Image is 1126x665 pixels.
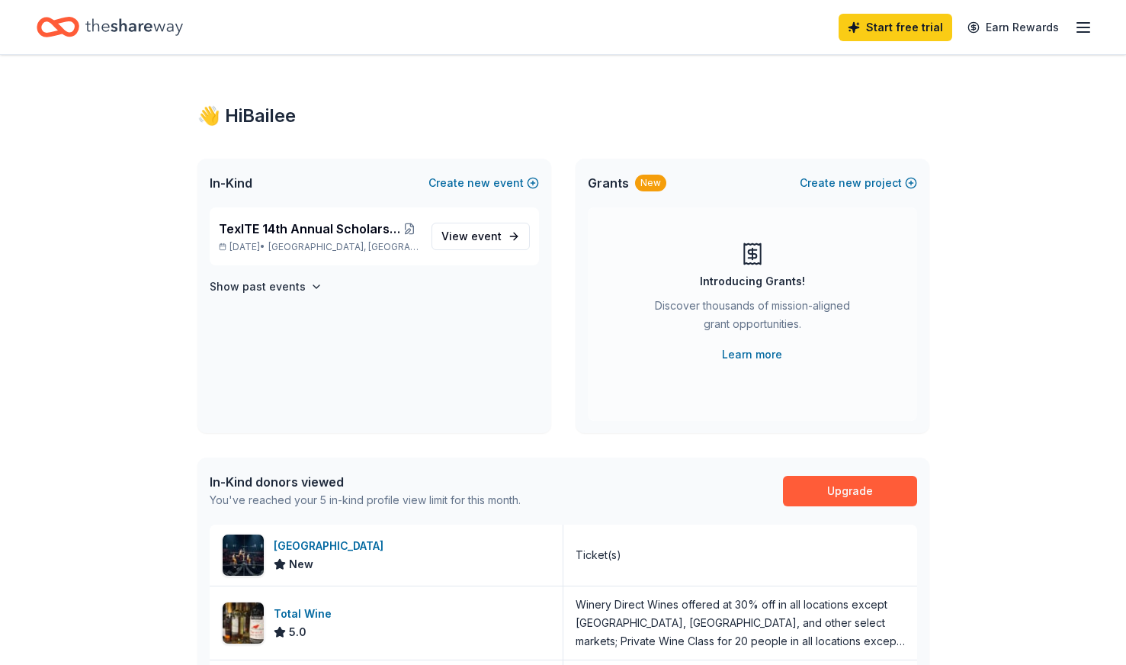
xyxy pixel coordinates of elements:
div: You've reached your 5 in-kind profile view limit for this month. [210,491,521,509]
p: [DATE] • [219,241,419,253]
div: New [635,175,666,191]
a: Learn more [722,345,782,364]
span: TexITE 14th Annual Scholarship Golf Tournament [219,220,400,238]
span: new [839,174,861,192]
div: Ticket(s) [576,546,621,564]
img: Image for Total Wine [223,602,264,644]
div: Total Wine [274,605,338,623]
div: In-Kind donors viewed [210,473,521,491]
div: Introducing Grants! [700,272,805,291]
a: View event [431,223,530,250]
a: Home [37,9,183,45]
span: Grants [588,174,629,192]
div: 👋 Hi Bailee [197,104,929,128]
span: new [467,174,490,192]
button: Show past events [210,278,322,296]
span: In-Kind [210,174,252,192]
span: New [289,555,313,573]
span: 5.0 [289,623,306,641]
a: Start free trial [839,14,952,41]
span: [GEOGRAPHIC_DATA], [GEOGRAPHIC_DATA] [268,241,419,253]
a: Upgrade [783,476,917,506]
button: Createnewevent [428,174,539,192]
img: Image for Dickies Arena [223,535,264,576]
span: event [471,230,502,243]
div: Discover thousands of mission-aligned grant opportunities. [649,297,856,339]
a: Earn Rewards [958,14,1068,41]
button: Createnewproject [800,174,917,192]
span: View [441,227,502,246]
div: Winery Direct Wines offered at 30% off in all locations except [GEOGRAPHIC_DATA], [GEOGRAPHIC_DAT... [576,596,905,651]
div: [GEOGRAPHIC_DATA] [274,537,390,555]
h4: Show past events [210,278,306,296]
